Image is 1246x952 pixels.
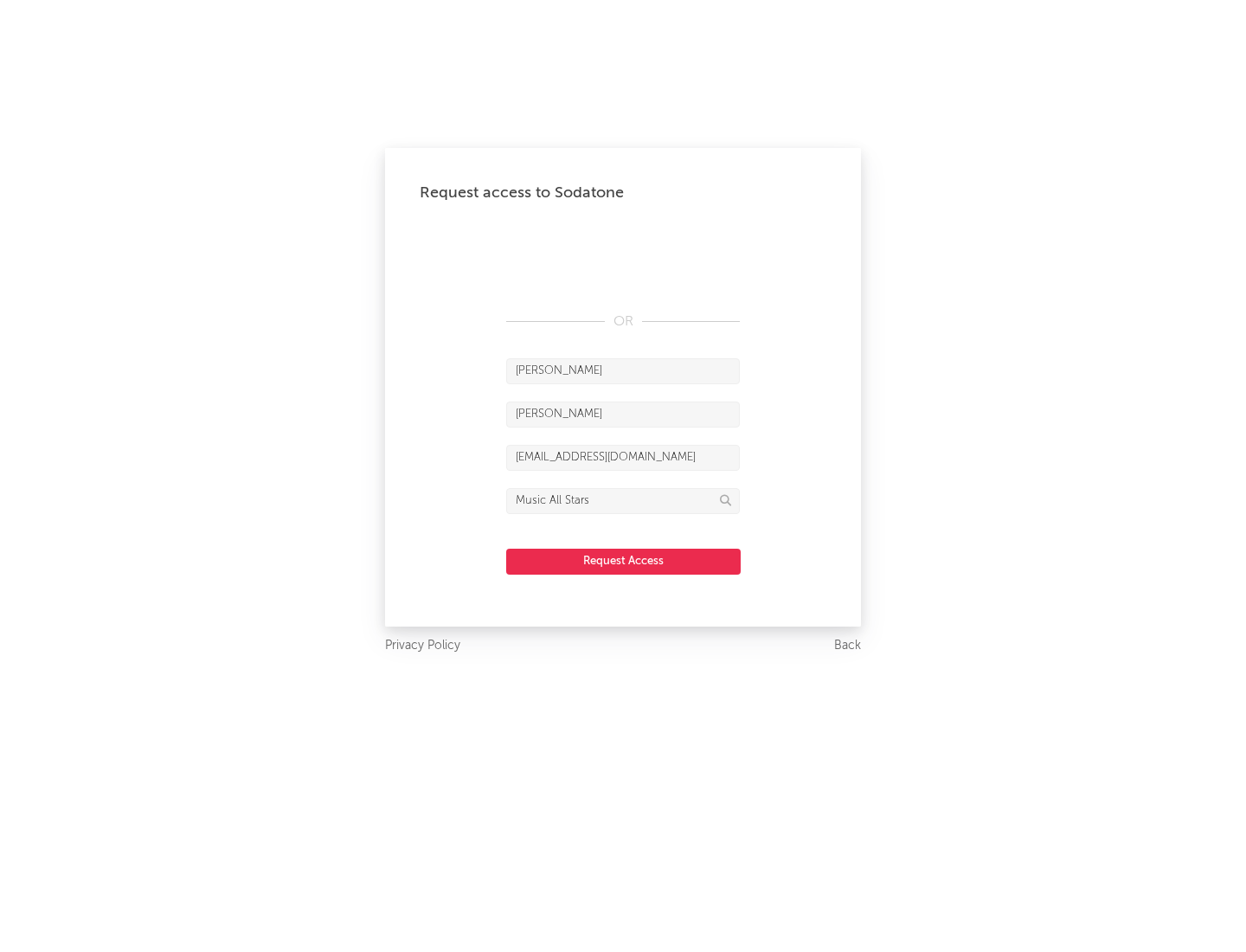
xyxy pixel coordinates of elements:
input: First Name [506,358,740,384]
input: Email [506,445,740,471]
a: Back [834,635,861,657]
div: Request access to Sodatone [420,183,826,203]
a: Privacy Policy [385,635,460,657]
input: Last Name [506,402,740,428]
button: Request Access [506,549,741,575]
div: OR [506,312,740,332]
input: Division [506,488,740,514]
